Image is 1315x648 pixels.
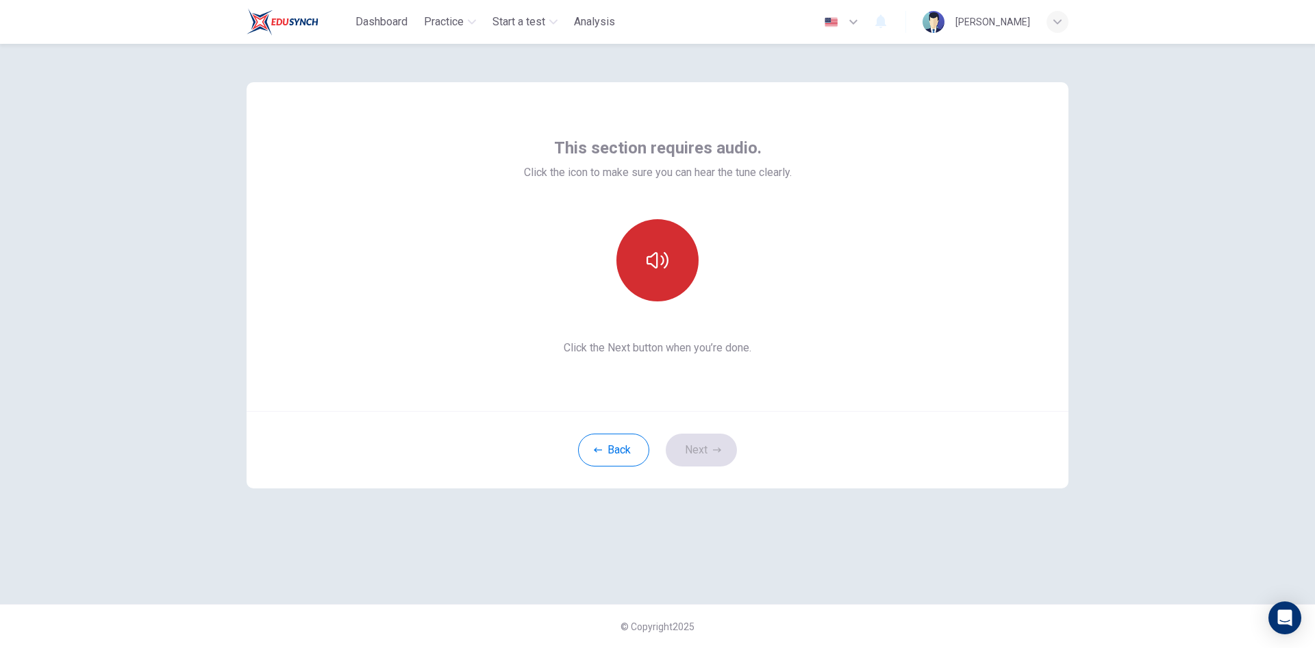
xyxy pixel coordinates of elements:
[823,17,840,27] img: en
[955,14,1030,30] div: [PERSON_NAME]
[524,340,792,356] span: Click the Next button when you’re done.
[574,14,615,30] span: Analysis
[487,10,563,34] button: Start a test
[568,10,621,34] button: Analysis
[554,137,762,159] span: This section requires audio.
[923,11,944,33] img: Profile picture
[247,8,350,36] a: Train Test logo
[492,14,545,30] span: Start a test
[350,10,413,34] button: Dashboard
[524,164,792,181] span: Click the icon to make sure you can hear the tune clearly.
[418,10,481,34] button: Practice
[424,14,464,30] span: Practice
[1268,601,1301,634] div: Open Intercom Messenger
[621,621,694,632] span: © Copyright 2025
[355,14,408,30] span: Dashboard
[247,8,318,36] img: Train Test logo
[578,434,649,466] button: Back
